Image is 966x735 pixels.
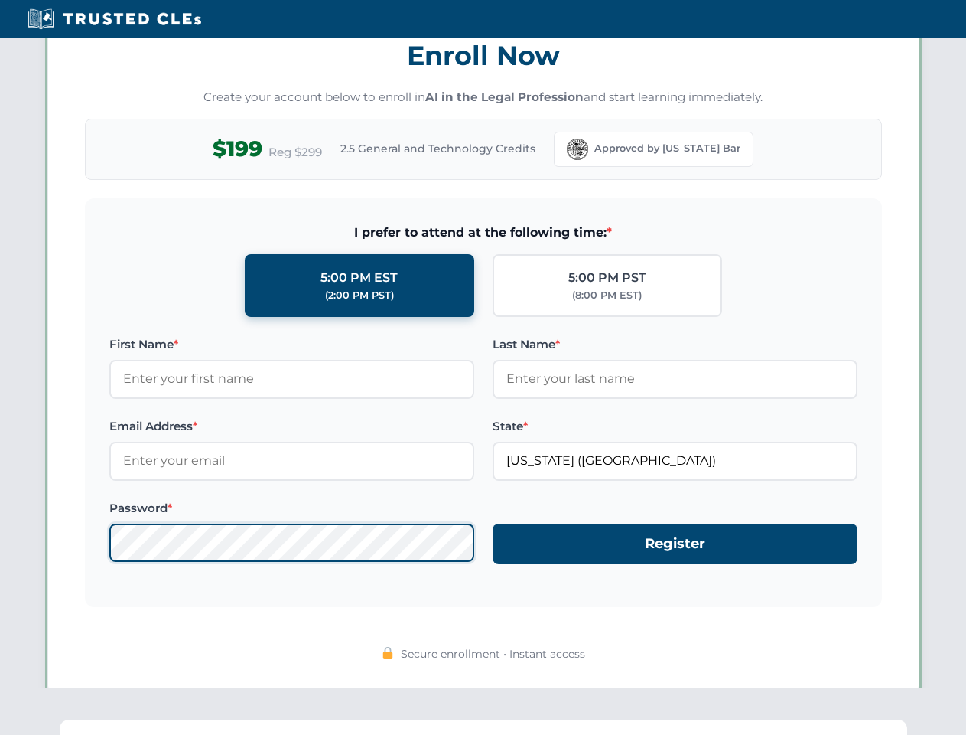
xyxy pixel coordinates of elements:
[268,143,322,162] span: Reg $299
[85,31,882,80] h3: Enroll Now
[572,288,642,303] div: (8:00 PM EST)
[23,8,206,31] img: Trusted CLEs
[493,360,857,398] input: Enter your last name
[109,442,474,480] input: Enter your email
[568,268,646,288] div: 5:00 PM PST
[325,288,394,303] div: (2:00 PM PST)
[213,132,262,166] span: $199
[594,141,740,156] span: Approved by [US_STATE] Bar
[382,647,394,659] img: 🔒
[493,417,857,436] label: State
[493,442,857,480] input: Florida (FL)
[109,223,857,243] span: I prefer to attend at the following time:
[493,524,857,564] button: Register
[85,89,882,106] p: Create your account below to enroll in and start learning immediately.
[567,139,588,160] img: Florida Bar
[320,268,398,288] div: 5:00 PM EST
[109,360,474,398] input: Enter your first name
[109,335,474,354] label: First Name
[340,140,535,157] span: 2.5 General and Technology Credits
[493,335,857,354] label: Last Name
[109,417,474,436] label: Email Address
[401,645,585,662] span: Secure enrollment • Instant access
[109,499,474,518] label: Password
[425,90,584,104] strong: AI in the Legal Profession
